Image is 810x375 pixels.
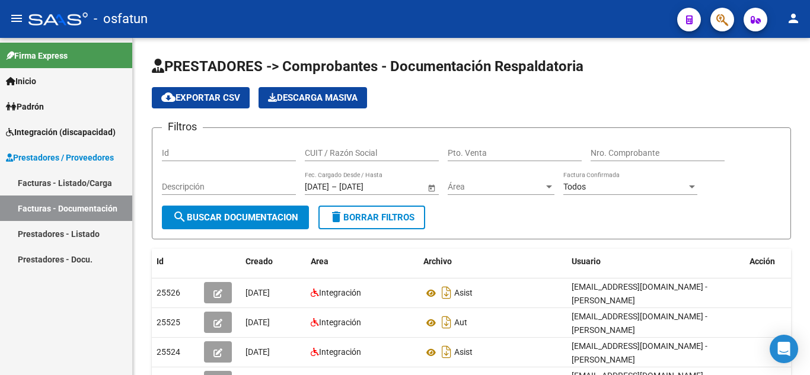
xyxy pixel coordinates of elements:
button: Buscar Documentacion [162,206,309,229]
mat-icon: person [786,11,801,25]
span: Padrón [6,100,44,113]
datatable-header-cell: Area [306,249,419,274]
span: [EMAIL_ADDRESS][DOMAIN_NAME] - [PERSON_NAME] [572,312,707,335]
button: Open calendar [425,181,438,194]
span: Area [311,257,329,266]
span: Asist [454,348,473,357]
mat-icon: search [173,210,187,224]
mat-icon: delete [329,210,343,224]
button: Descarga Masiva [259,87,367,108]
span: [DATE] [245,347,270,357]
span: Integración [319,288,361,297]
span: Prestadores / Proveedores [6,151,114,164]
span: Usuario [572,257,601,266]
span: PRESTADORES -> Comprobantes - Documentación Respaldatoria [152,58,583,75]
span: Área [448,182,544,192]
span: Integración [319,318,361,327]
mat-icon: cloud_download [161,90,176,104]
span: Id [157,257,164,266]
datatable-header-cell: Creado [241,249,306,274]
span: Exportar CSV [161,92,240,103]
datatable-header-cell: Archivo [419,249,567,274]
i: Descargar documento [439,283,454,302]
input: Fecha inicio [305,182,329,192]
datatable-header-cell: Usuario [567,249,745,274]
i: Descargar documento [439,313,454,332]
div: Open Intercom Messenger [770,335,798,363]
span: 25524 [157,347,180,357]
i: Descargar documento [439,342,454,361]
h3: Filtros [162,118,203,135]
datatable-header-cell: Acción [745,249,804,274]
span: - osfatun [94,6,148,32]
span: [DATE] [245,318,270,327]
span: 25526 [157,288,180,297]
span: Borrar Filtros [329,212,414,223]
span: Buscar Documentacion [173,212,298,223]
span: Archivo [423,257,452,266]
span: Creado [245,257,273,266]
span: Integración (discapacidad) [6,126,116,139]
span: Todos [563,182,586,191]
app-download-masive: Descarga masiva de comprobantes (adjuntos) [259,87,367,108]
datatable-header-cell: Id [152,249,199,274]
span: Firma Express [6,49,68,62]
button: Borrar Filtros [318,206,425,229]
span: Inicio [6,75,36,88]
span: Descarga Masiva [268,92,358,103]
span: Aut [454,318,467,328]
span: 25525 [157,318,180,327]
button: Exportar CSV [152,87,250,108]
span: Asist [454,289,473,298]
input: Fecha fin [339,182,397,192]
mat-icon: menu [9,11,24,25]
span: [EMAIL_ADDRESS][DOMAIN_NAME] - [PERSON_NAME] [572,282,707,305]
span: [DATE] [245,288,270,297]
span: Integración [319,347,361,357]
span: – [331,182,337,192]
span: [EMAIL_ADDRESS][DOMAIN_NAME] - [PERSON_NAME] [572,341,707,364]
span: Acción [750,257,775,266]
